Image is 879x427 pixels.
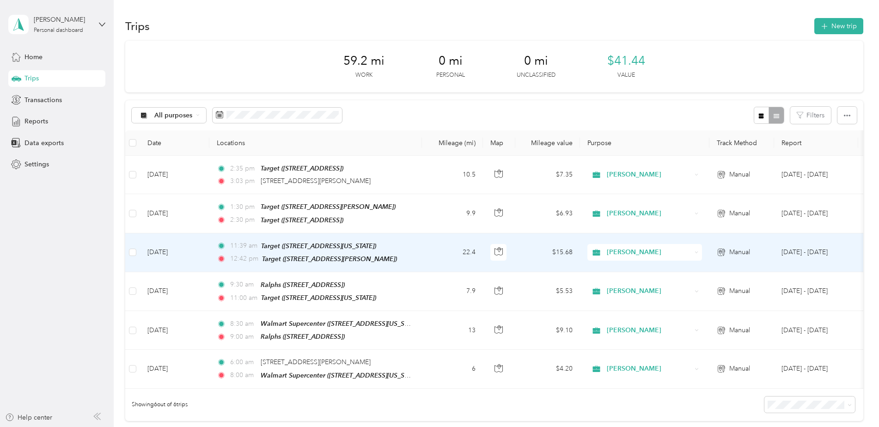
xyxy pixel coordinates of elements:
[422,233,483,272] td: 22.4
[261,294,376,301] span: Target ([STREET_ADDRESS][US_STATE])
[607,325,691,335] span: [PERSON_NAME]
[230,332,256,342] span: 9:00 am
[261,203,396,210] span: Target ([STREET_ADDRESS][PERSON_NAME])
[230,357,256,367] span: 6:00 am
[34,15,92,24] div: [PERSON_NAME]
[729,170,750,180] span: Manual
[5,413,52,422] button: Help center
[261,216,343,224] span: Target ([STREET_ADDRESS])
[230,241,257,251] span: 11:39 am
[422,156,483,194] td: 10.5
[436,71,465,79] p: Personal
[607,170,691,180] span: [PERSON_NAME]
[515,272,580,311] td: $5.53
[261,242,376,250] span: Target ([STREET_ADDRESS][US_STATE])
[230,176,256,186] span: 3:03 pm
[774,156,858,194] td: Aug 1 - 15, 2025
[140,350,209,388] td: [DATE]
[230,319,256,329] span: 8:30 am
[517,71,555,79] p: Unclassified
[154,112,193,119] span: All purposes
[24,138,64,148] span: Data exports
[774,194,858,233] td: Sep 1 - 15, 2025
[230,254,258,264] span: 12:42 pm
[439,54,463,68] span: 0 mi
[230,280,256,290] span: 9:30 am
[774,311,858,350] td: Aug 1 - 15, 2025
[515,311,580,350] td: $9.10
[261,281,345,288] span: Ralphs ([STREET_ADDRESS])
[607,208,691,219] span: [PERSON_NAME]
[230,370,256,380] span: 8:00 am
[140,130,209,156] th: Date
[261,177,371,185] span: [STREET_ADDRESS][PERSON_NAME]
[261,358,371,366] span: [STREET_ADDRESS][PERSON_NAME]
[24,116,48,126] span: Reports
[209,130,422,156] th: Locations
[607,247,691,257] span: [PERSON_NAME]
[262,255,397,262] span: Target ([STREET_ADDRESS][PERSON_NAME])
[729,247,750,257] span: Manual
[422,311,483,350] td: 13
[422,350,483,388] td: 6
[729,325,750,335] span: Manual
[140,233,209,272] td: [DATE]
[729,286,750,296] span: Manual
[790,107,831,124] button: Filters
[729,208,750,219] span: Manual
[607,286,691,296] span: [PERSON_NAME]
[140,272,209,311] td: [DATE]
[774,130,858,156] th: Report
[125,21,150,31] h1: Trips
[515,233,580,272] td: $15.68
[261,372,421,379] span: Walmart Supercenter ([STREET_ADDRESS][US_STATE])
[607,54,645,68] span: $41.44
[814,18,863,34] button: New trip
[355,71,372,79] p: Work
[617,71,635,79] p: Value
[140,156,209,194] td: [DATE]
[515,130,580,156] th: Mileage value
[24,73,39,83] span: Trips
[524,54,548,68] span: 0 mi
[515,350,580,388] td: $4.20
[34,28,83,33] div: Personal dashboard
[515,156,580,194] td: $7.35
[422,194,483,233] td: 9.9
[230,293,257,303] span: 11:00 am
[261,320,421,328] span: Walmart Supercenter ([STREET_ADDRESS][US_STATE])
[483,130,515,156] th: Map
[774,350,858,388] td: Aug 1 - 15, 2025
[580,130,709,156] th: Purpose
[230,164,256,174] span: 2:35 pm
[140,194,209,233] td: [DATE]
[774,272,858,311] td: Aug 1 - 15, 2025
[709,130,774,156] th: Track Method
[774,233,858,272] td: Sep 1 - 15, 2025
[24,95,62,105] span: Transactions
[515,194,580,233] td: $6.93
[261,165,343,172] span: Target ([STREET_ADDRESS])
[827,375,879,427] iframe: Everlance-gr Chat Button Frame
[24,52,43,62] span: Home
[729,364,750,374] span: Manual
[261,333,345,340] span: Ralphs ([STREET_ADDRESS])
[343,54,385,68] span: 59.2 mi
[230,215,256,225] span: 2:30 pm
[125,401,188,409] span: Showing 6 out of 6 trips
[422,130,483,156] th: Mileage (mi)
[140,311,209,350] td: [DATE]
[607,364,691,374] span: [PERSON_NAME]
[24,159,49,169] span: Settings
[230,202,256,212] span: 1:30 pm
[422,272,483,311] td: 7.9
